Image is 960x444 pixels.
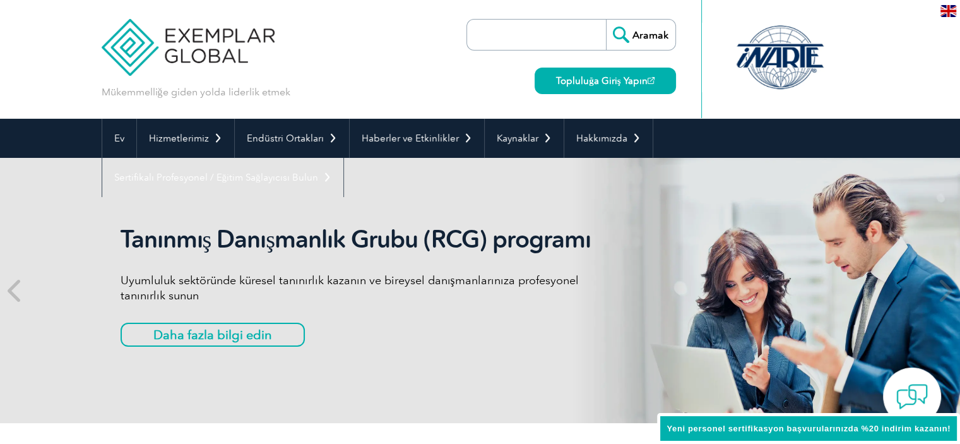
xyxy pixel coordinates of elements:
[114,133,124,144] font: Ev
[896,381,928,412] img: contact-chat.png
[102,158,343,197] a: Sertifikalı Profesyonel / Eğitim Sağlayıcısı Bulun
[576,133,627,144] font: Hakkımızda
[940,5,956,17] img: en
[535,68,675,94] a: Topluluğa Giriş Yapın
[497,133,538,144] font: Kaynaklar
[121,323,305,347] a: Daha fazla bilgi edin
[362,133,459,144] font: Haberler ve Etkinlikler
[121,225,591,254] font: Tanınmış Danışmanlık Grubu (RCG) programı
[149,133,209,144] font: Hizmetlerimiz
[247,133,324,144] font: Endüstri Ortakları
[556,75,647,87] font: Topluluğa Giriş Yapın
[114,172,318,183] font: Sertifikalı Profesyonel / Eğitim Sağlayıcısı Bulun
[235,119,349,158] a: Endüstri Ortakları
[667,424,951,433] font: Yeni personel sertifikasyon başvurularınızda %20 indirim kazanın!
[153,327,272,342] font: Daha fazla bilgi edin
[648,77,655,84] img: open_square.png
[485,119,564,158] a: Kaynaklar
[350,119,484,158] a: Haberler ve Etkinlikler
[564,119,653,158] a: Hakkımızda
[102,119,136,158] a: Ev
[102,86,290,98] font: Mükemmelliğe giden yolda liderlik etmek
[606,20,675,50] input: Aramak
[137,119,234,158] a: Hizmetlerimiz
[121,273,579,303] font: Uyumluluk sektöründe küresel tanınırlık kazanın ve bireysel danışmanlarınıza profesyonel tanınırl...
